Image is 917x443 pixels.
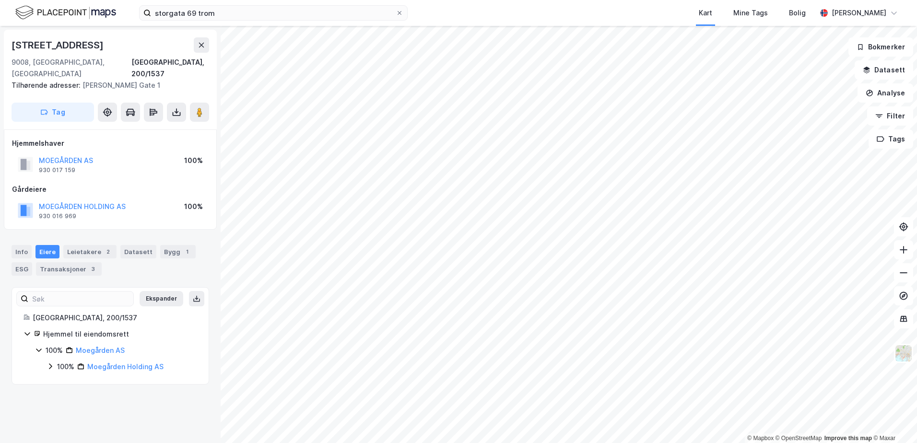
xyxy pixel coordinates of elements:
a: Mapbox [747,435,774,442]
a: Moegården Holding AS [87,362,164,371]
div: Bolig [789,7,806,19]
div: Hjemmel til eiendomsrett [43,328,197,340]
div: 930 016 969 [39,212,76,220]
div: 9008, [GEOGRAPHIC_DATA], [GEOGRAPHIC_DATA] [12,57,131,80]
div: Kontrollprogram for chat [869,397,917,443]
div: [STREET_ADDRESS] [12,37,106,53]
div: Mine Tags [733,7,768,19]
button: Tags [869,129,913,149]
button: Bokmerker [848,37,913,57]
div: Datasett [120,245,156,258]
div: Hjemmelshaver [12,138,209,149]
div: [GEOGRAPHIC_DATA], 200/1537 [33,312,197,324]
a: OpenStreetMap [776,435,822,442]
a: Improve this map [824,435,872,442]
button: Tag [12,103,94,122]
div: Kart [699,7,712,19]
div: 3 [88,264,98,274]
button: Datasett [855,60,913,80]
img: logo.f888ab2527a4732fd821a326f86c7f29.svg [15,4,116,21]
div: 1 [182,247,192,256]
iframe: Chat Widget [869,397,917,443]
input: Søk på adresse, matrikkel, gårdeiere, leietakere eller personer [151,6,396,20]
div: [PERSON_NAME] [832,7,886,19]
div: 100% [57,361,74,373]
div: Transaksjoner [36,262,102,276]
button: Ekspander [140,291,183,306]
div: Gårdeiere [12,184,209,195]
button: Analyse [858,83,913,103]
div: [PERSON_NAME] Gate 1 [12,80,201,91]
span: Tilhørende adresser: [12,81,82,89]
div: Info [12,245,32,258]
img: Z [894,344,913,362]
div: [GEOGRAPHIC_DATA], 200/1537 [131,57,209,80]
div: 930 017 159 [39,166,75,174]
input: Søk [28,291,133,306]
div: Leietakere [63,245,117,258]
a: Moegården AS [76,346,125,354]
div: 100% [46,345,63,356]
div: 2 [103,247,113,256]
div: Eiere [35,245,59,258]
div: Bygg [160,245,196,258]
div: 100% [184,201,203,212]
button: Filter [867,106,913,126]
div: ESG [12,262,32,276]
div: 100% [184,155,203,166]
